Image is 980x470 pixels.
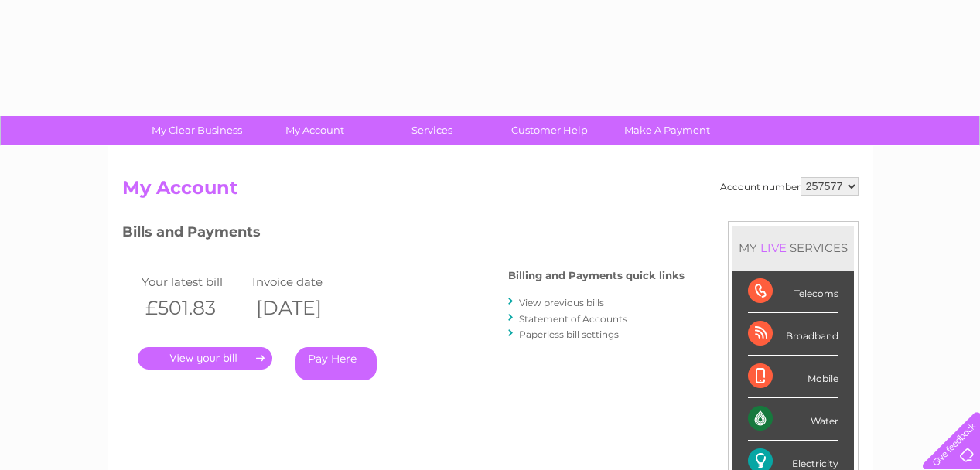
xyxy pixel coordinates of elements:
a: Services [368,116,496,145]
a: My Account [251,116,378,145]
a: My Clear Business [133,116,261,145]
th: [DATE] [248,292,360,324]
a: . [138,347,272,370]
div: Telecoms [748,271,838,313]
a: Make A Payment [603,116,731,145]
div: Water [748,398,838,441]
div: LIVE [757,240,790,255]
th: £501.83 [138,292,249,324]
div: Broadband [748,313,838,356]
a: View previous bills [519,297,604,308]
h3: Bills and Payments [122,221,685,248]
td: Invoice date [248,271,360,292]
div: MY SERVICES [732,226,854,270]
a: Paperless bill settings [519,329,619,340]
a: Customer Help [486,116,613,145]
td: Your latest bill [138,271,249,292]
h4: Billing and Payments quick links [508,270,685,281]
h2: My Account [122,177,859,206]
div: Account number [720,177,859,196]
a: Statement of Accounts [519,313,627,325]
a: Pay Here [295,347,377,380]
div: Mobile [748,356,838,398]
